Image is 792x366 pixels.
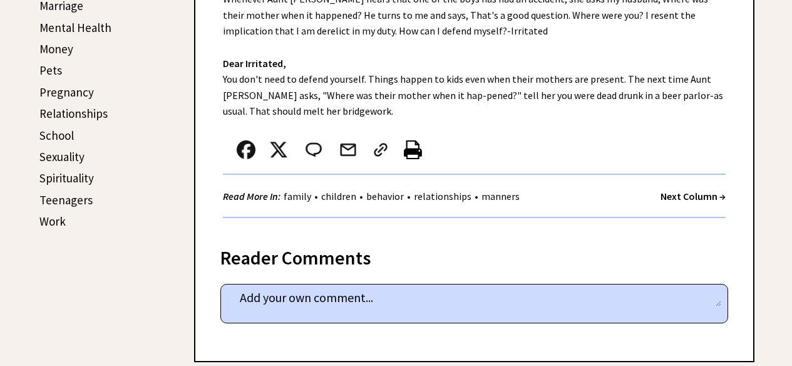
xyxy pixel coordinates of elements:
[39,128,74,143] a: School
[404,140,422,159] img: printer%20icon.png
[39,192,93,207] a: Teenagers
[39,106,108,121] a: Relationships
[223,190,280,202] strong: Read More In:
[39,214,66,229] a: Work
[478,190,523,202] a: manners
[237,140,255,159] img: facebook.png
[411,190,475,202] a: relationships
[223,189,523,204] div: • • • •
[280,190,314,202] a: family
[39,149,85,164] a: Sexuality
[269,140,288,159] img: x_small.png
[223,57,286,70] strong: Dear Irritated,
[39,63,62,78] a: Pets
[363,190,407,202] a: behavior
[303,140,324,159] img: message_round%202.png
[220,244,728,264] div: Reader Comments
[39,20,111,35] a: Mental Health
[39,170,94,186] a: Spirituality
[339,140,357,159] img: mail.png
[39,85,94,100] a: Pregnancy
[318,190,359,202] a: children
[661,190,726,202] a: Next Column →
[371,140,390,159] img: link_02.png
[39,41,73,56] a: Money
